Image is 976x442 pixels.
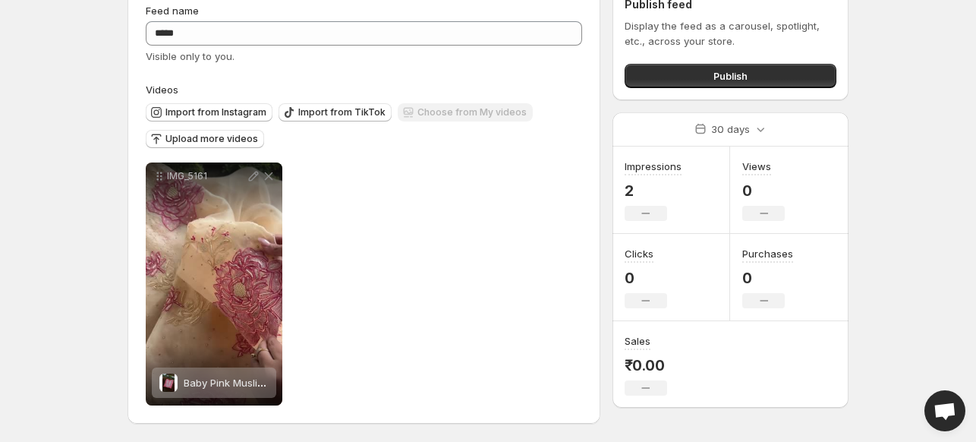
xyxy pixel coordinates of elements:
[742,159,771,174] h3: Views
[146,5,199,17] span: Feed name
[625,246,653,261] h3: Clicks
[184,377,397,389] span: Baby Pink Muslin Chikankari [PERSON_NAME]
[146,163,282,406] div: IMG_5161Baby Pink Muslin Chikankari Kurta FabricBaby Pink Muslin Chikankari [PERSON_NAME]
[924,390,965,431] a: Open chat
[146,103,272,122] button: Import from Instagram
[625,18,836,49] p: Display the feed as a carousel, spotlight, etc., across your store.
[146,130,264,148] button: Upload more videos
[279,103,392,122] button: Import from TikTok
[625,182,682,200] p: 2
[742,246,793,261] h3: Purchases
[713,68,748,84] span: Publish
[298,106,386,118] span: Import from TikTok
[146,50,235,62] span: Visible only to you.
[625,356,667,374] p: ₹0.00
[625,64,836,88] button: Publish
[165,106,266,118] span: Import from Instagram
[625,159,682,174] h3: Impressions
[742,269,793,287] p: 0
[146,84,178,96] span: Videos
[742,182,785,200] p: 0
[625,269,667,287] p: 0
[711,122,750,137] p: 30 days
[167,170,246,182] p: IMG_5161
[165,133,258,145] span: Upload more videos
[625,333,650,349] h3: Sales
